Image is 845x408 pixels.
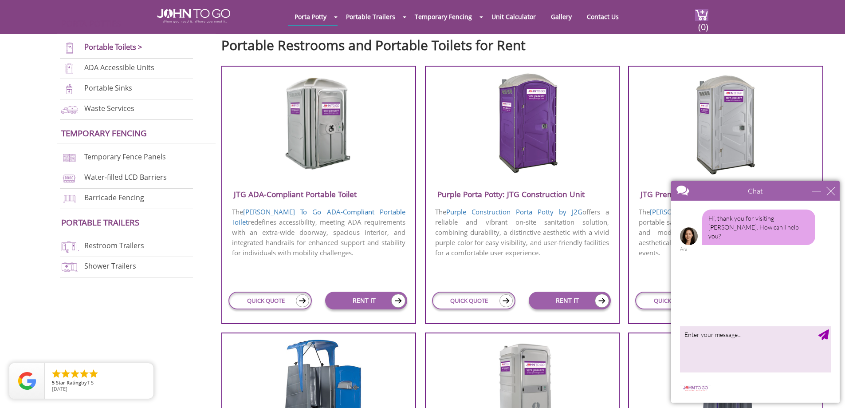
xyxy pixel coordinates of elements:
a: QUICK QUOTE [228,292,312,309]
a: Water-filled LCD Barriers [84,172,167,182]
a: RENT IT [325,292,407,309]
span: T S [87,379,94,386]
img: Purple-Porta-Potty-J2G-Construction-Unit.png [480,72,565,174]
a: Contact Us [580,8,625,25]
a: RENT IT [529,292,611,309]
a: Shower Trailers [84,261,136,271]
a: QUICK QUOTE [635,292,719,309]
h3: JTG ADA-Compliant Portable Toilet [222,187,415,202]
a: Waste Services [84,103,134,113]
span: by [52,380,146,386]
img: chan-link-fencing-new.png [60,152,79,164]
a: Gallery [544,8,578,25]
li:  [70,368,80,379]
img: icon [499,294,513,307]
a: Portable Toilets > [84,42,142,52]
img: portable-sinks-new.png [60,83,79,95]
a: Temporary Fencing [408,8,479,25]
p: The redefines accessibility, meeting ADA requirements with an extra-wide doorway, spacious interi... [222,206,415,259]
li:  [60,368,71,379]
img: cart a [695,9,708,21]
a: Purple Construction Porta Potty by J2G [446,207,582,216]
img: waste-services-new.png [60,103,79,115]
img: water-filled%20barriers-new.png [60,172,79,184]
span: [DATE] [52,385,67,392]
a: Portable Sinks [84,83,132,93]
img: JTG-ADA-Compliant-Portable-Toilet.png [276,72,361,174]
img: JTG-Premium-Event-Unit.png [683,72,768,174]
img: ADA-units-new.png [60,63,79,75]
h3: JTG Premium Event Unit [629,187,822,202]
a: ADA Accessible Units [84,63,154,72]
img: icon [595,294,609,308]
a: Restroom Trailers [84,241,144,250]
a: Temporary Fence Panels [84,152,166,162]
h3: Purple Porta Potty: JTG Construction Unit [426,187,619,202]
li:  [51,368,62,379]
img: portable-toilets-new.png [60,42,79,54]
h2: Portable Restrooms and Portable Toilets for Rent [221,33,832,52]
a: Porta Potties [61,18,121,29]
span: (0) [698,14,708,33]
a: Unit Calculator [485,8,542,25]
a: Barricade Fencing [84,193,144,202]
img: shower-trailers-new.png [60,261,79,273]
span: 5 [52,379,55,386]
img: barricade-fencing-icon-new.png [60,193,79,205]
a: Portable trailers [61,217,139,228]
p: The offers a reliable and vibrant on-site sanitation solution, combining durability, a distinctiv... [426,206,619,259]
img: icon [296,294,309,307]
span: Star Rating [56,379,81,386]
img: icon [391,294,405,308]
img: restroom-trailers-new.png [60,241,79,253]
li:  [79,368,90,379]
img: JOHN to go [157,9,230,23]
a: QUICK QUOTE [432,292,515,309]
iframe: Live Chat Box [666,175,845,408]
a: Porta Potty [288,8,333,25]
a: [PERSON_NAME] To Go Premium Event Unit [650,207,788,216]
a: Portable Trailers [339,8,402,25]
img: Review Rating [18,372,36,390]
li:  [88,368,99,379]
a: [PERSON_NAME] To Go ADA-Compliant Portable Toilet [232,207,406,226]
a: Temporary Fencing [61,127,147,139]
p: The elevates portable sanitation standards with its meticulous design and modern appearance, ensu... [629,206,822,259]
